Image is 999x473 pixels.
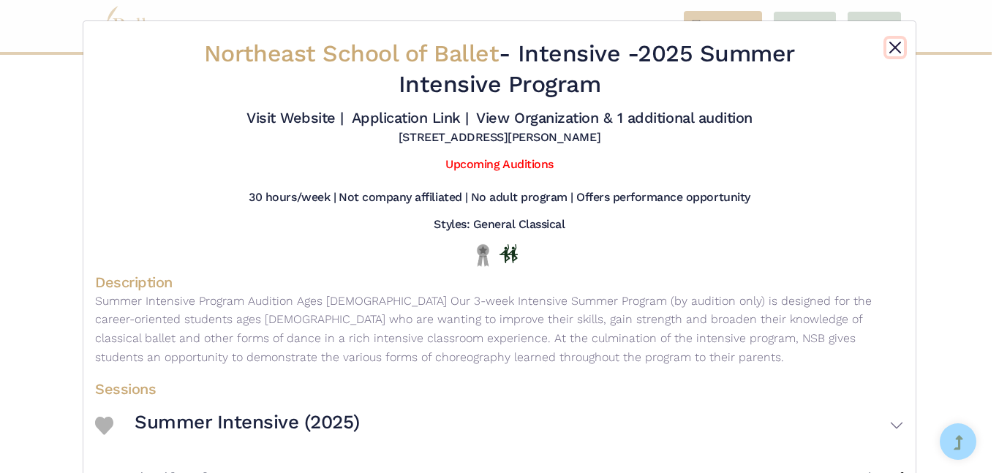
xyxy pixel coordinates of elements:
[474,243,492,266] img: Local
[246,109,344,126] a: Visit Website |
[249,190,336,205] h5: 30 hours/week |
[445,157,553,171] a: Upcoming Auditions
[434,217,565,232] h5: Styles: General Classical
[95,417,113,435] img: Heart
[476,109,752,126] a: View Organization & 1 additional audition
[499,244,518,263] img: In Person
[204,39,499,67] span: Northeast School of Ballet
[95,379,904,398] h4: Sessions
[135,410,360,435] h3: Summer Intensive (2025)
[518,39,638,67] span: Intensive -
[162,39,837,99] h2: - 2025 Summer Intensive Program
[135,404,904,447] button: Summer Intensive (2025)
[95,292,904,366] p: Summer Intensive Program Audition Ages [DEMOGRAPHIC_DATA] Our 3-week Intensive Summer Program (by...
[576,190,750,205] h5: Offers performance opportunity
[471,190,573,205] h5: No adult program |
[886,39,904,56] button: Close
[399,130,600,145] h5: [STREET_ADDRESS][PERSON_NAME]
[352,109,469,126] a: Application Link |
[339,190,467,205] h5: Not company affiliated |
[95,273,904,292] h4: Description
